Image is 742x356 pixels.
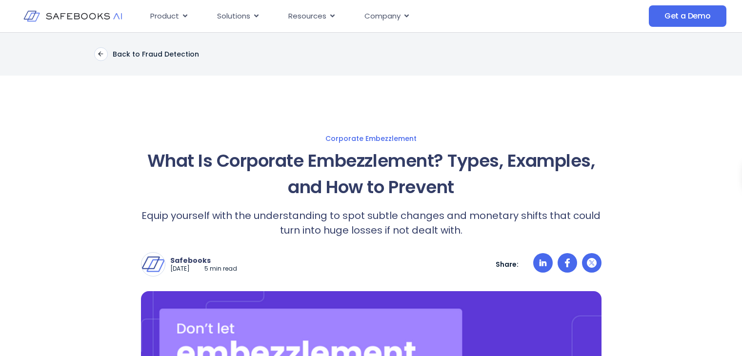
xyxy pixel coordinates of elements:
[142,7,564,26] div: Menu Toggle
[141,208,602,237] p: Equip yourself with the understanding to spot subtle changes and monetary shifts that could turn ...
[141,253,165,276] img: Safebooks
[649,5,726,27] a: Get a Demo
[288,11,326,22] span: Resources
[496,260,519,269] p: Share:
[45,134,697,143] a: Corporate Embezzlement
[664,11,711,21] span: Get a Demo
[364,11,401,22] span: Company
[142,7,564,26] nav: Menu
[204,265,237,273] p: 5 min read
[141,148,602,200] h1: What Is Corporate Embezzlement? Types, Examples, and How to Prevent
[150,11,179,22] span: Product
[94,47,199,61] a: Back to Fraud Detection
[170,265,190,273] p: [DATE]
[217,11,250,22] span: Solutions
[113,50,199,59] p: Back to Fraud Detection
[170,256,237,265] p: Safebooks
